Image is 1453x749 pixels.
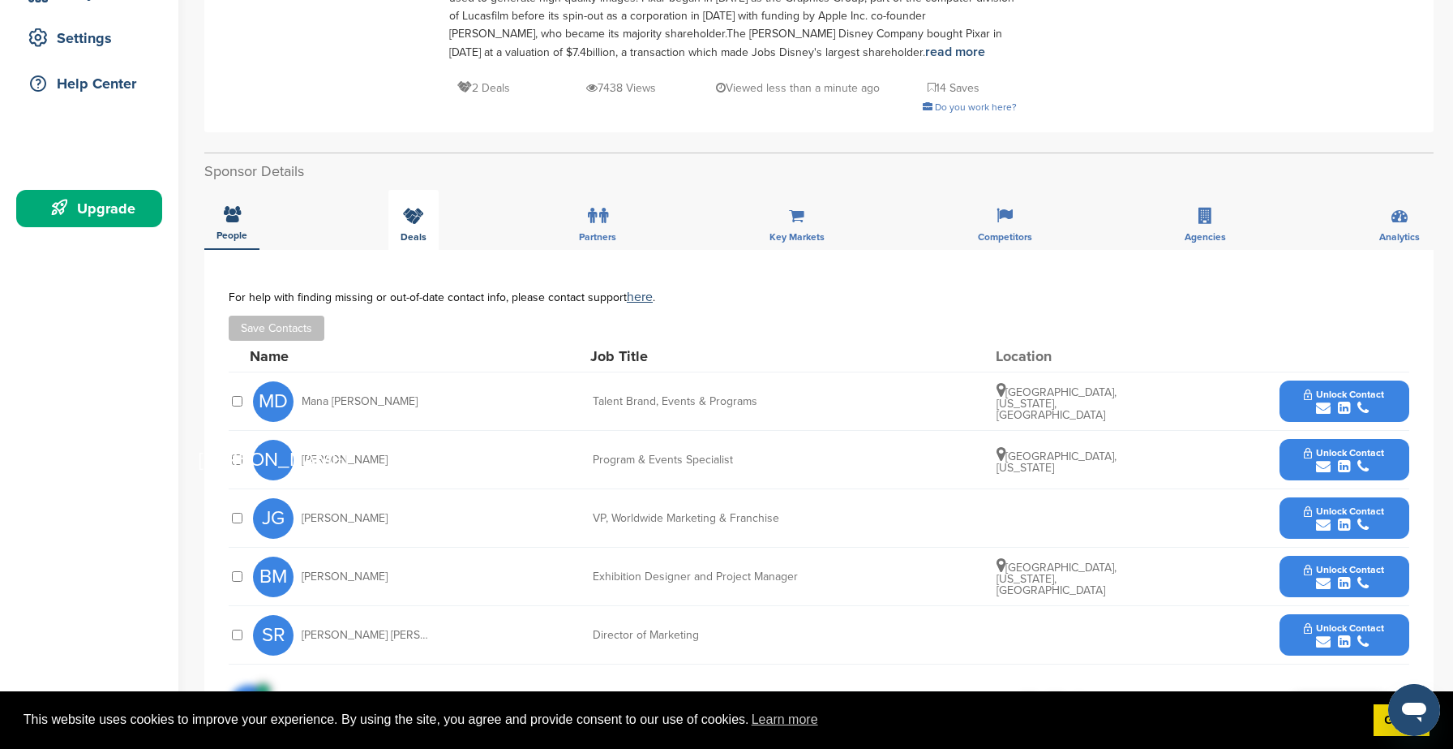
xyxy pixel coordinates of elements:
div: Help Center [24,69,162,98]
span: Analytics [1379,232,1420,242]
div: Director of Marketing [593,630,836,641]
p: Viewed less than a minute ago [716,78,880,98]
div: Exhibition Designer and Project Manager [593,571,836,583]
span: BM [253,557,294,597]
span: Competitors [978,232,1032,242]
div: Location [996,349,1117,364]
p: 2 Deals [457,78,510,98]
span: People [216,230,247,240]
span: Unlock Contact [1304,447,1384,458]
span: Unlock Contact [1304,389,1384,400]
span: SR [253,615,294,656]
span: Agencies [1185,232,1226,242]
div: Settings [24,24,162,53]
div: Talent Brand, Events & Programs [593,396,836,407]
a: learn more about cookies [749,708,821,732]
span: Do you work here? [935,101,1017,113]
span: Unlock Contact [1304,506,1384,517]
button: Unlock Contact [1284,494,1404,543]
a: here [627,289,653,305]
iframe: Button to launch messaging window [1388,684,1440,736]
span: Partners [579,232,616,242]
span: Key Markets [769,232,825,242]
span: [GEOGRAPHIC_DATA], [US_STATE] [997,450,1117,475]
button: Save Contacts [229,316,324,341]
a: Settings [16,19,162,57]
button: Unlock Contact [1284,611,1404,660]
a: read more [925,44,985,60]
span: JG [253,498,294,539]
button: Unlock Contact [1284,377,1404,426]
a: Help Center [16,65,162,102]
a: Do you work here? [923,101,1017,113]
span: [GEOGRAPHIC_DATA], [US_STATE], [GEOGRAPHIC_DATA] [997,561,1117,597]
div: For help with finding missing or out-of-date contact info, please contact support . [229,291,1409,303]
div: VP, Worldwide Marketing & Franchise [593,513,836,524]
button: Unlock Contact [1284,436,1404,484]
span: [PERSON_NAME] [302,571,388,583]
div: Job Title [590,349,834,364]
span: [PERSON_NAME] [253,440,294,480]
button: Unlock Contact [1284,553,1404,601]
a: dismiss cookie message [1374,704,1429,737]
span: [GEOGRAPHIC_DATA], [US_STATE], [GEOGRAPHIC_DATA] [997,385,1117,422]
span: Unlock Contact [1304,622,1384,634]
span: Unlock Contact [1304,564,1384,575]
div: Upgrade [24,194,162,223]
span: [PERSON_NAME] [PERSON_NAME] [302,630,431,641]
span: Mana [PERSON_NAME] [302,396,418,407]
h2: Sponsor Details [204,161,1434,183]
p: 14 Saves [928,78,979,98]
div: Program & Events Specialist [593,454,836,466]
div: Name [250,349,428,364]
span: This website uses cookies to improve your experience. By using the site, you agree and provide co... [24,708,1361,732]
span: MD [253,381,294,422]
span: [PERSON_NAME] [302,513,388,524]
span: Deals [401,232,426,242]
p: 7438 Views [586,78,656,98]
a: Upgrade [16,190,162,227]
